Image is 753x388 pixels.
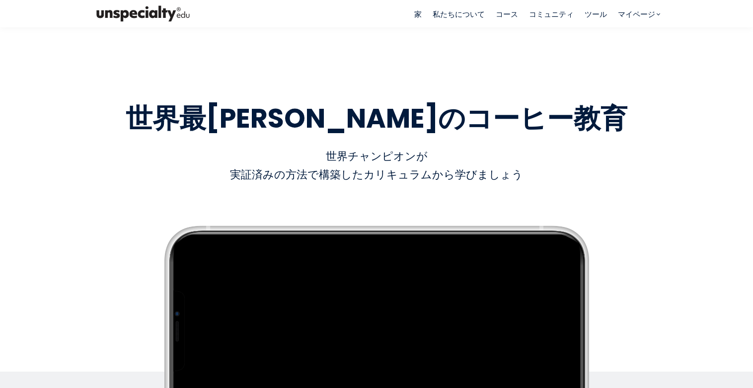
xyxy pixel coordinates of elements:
a: ツール [585,7,607,20]
font: マイページ [618,9,655,19]
a: コース [496,7,518,20]
img: bc390a18feecddb333977e298b3a00a1.png [93,3,193,24]
font: 世界最[PERSON_NAME]の [126,99,465,137]
a: コミュニティ [529,7,574,20]
font: 私たちについて [433,9,485,19]
font: 家 [414,9,422,19]
a: 家 [414,7,422,20]
font: コーヒー教育 [465,99,627,137]
font: 実証済みの方法で構築したカリキュラムから学びましょう [230,167,523,182]
a: 私たちについて [433,7,485,20]
font: コミュニティ [529,9,574,19]
font: 世界チャンピオンが [326,149,428,164]
font: コース [496,9,518,19]
font: ツール [585,9,607,19]
a: マイページ [618,7,660,20]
